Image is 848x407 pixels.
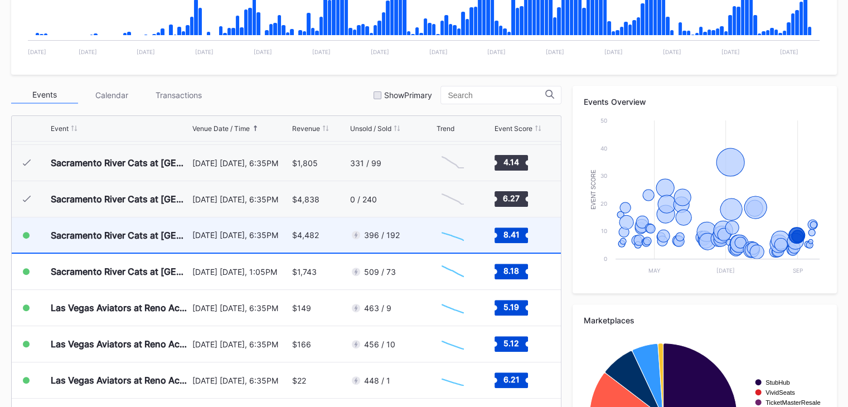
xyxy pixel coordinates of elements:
[448,91,545,100] input: Search
[192,230,289,240] div: [DATE] [DATE], 6:35PM
[663,49,681,55] text: [DATE]
[604,255,607,262] text: 0
[584,115,825,282] svg: Chart title
[487,49,506,55] text: [DATE]
[51,338,190,350] div: Las Vegas Aviators at Reno Aces
[350,195,377,204] div: 0 / 240
[436,330,469,358] svg: Chart title
[436,124,454,133] div: Trend
[495,124,532,133] div: Event Score
[292,195,319,204] div: $4,838
[384,90,432,100] div: Show Primary
[600,172,607,179] text: 30
[192,158,289,168] div: [DATE] [DATE], 6:35PM
[765,399,820,406] text: TicketMasterResale
[11,86,78,104] div: Events
[79,49,97,55] text: [DATE]
[364,340,395,349] div: 456 / 10
[436,221,469,249] svg: Chart title
[600,200,607,207] text: 20
[192,124,250,133] div: Venue Date / Time
[436,185,469,213] svg: Chart title
[503,229,519,239] text: 8.41
[503,266,519,275] text: 8.18
[254,49,272,55] text: [DATE]
[51,193,190,205] div: Sacramento River Cats at [GEOGRAPHIC_DATA] Aces
[600,145,607,152] text: 40
[78,86,145,104] div: Calendar
[436,366,469,394] svg: Chart title
[28,49,46,55] text: [DATE]
[145,86,212,104] div: Transactions
[604,49,623,55] text: [DATE]
[292,340,311,349] div: $166
[292,303,311,313] div: $149
[312,49,331,55] text: [DATE]
[503,193,520,203] text: 6.27
[546,49,564,55] text: [DATE]
[503,302,519,312] text: 5.19
[436,294,469,322] svg: Chart title
[503,338,519,348] text: 5.12
[137,49,155,55] text: [DATE]
[436,149,469,177] svg: Chart title
[429,49,448,55] text: [DATE]
[765,389,795,396] text: VividSeats
[364,376,390,385] div: 448 / 1
[503,157,519,167] text: 4.14
[350,158,381,168] div: 331 / 99
[590,169,597,210] text: Event Score
[192,195,289,204] div: [DATE] [DATE], 6:35PM
[192,340,289,349] div: [DATE] [DATE], 6:35PM
[364,267,396,277] div: 509 / 73
[793,267,803,274] text: Sep
[292,230,319,240] div: $4,482
[192,376,289,385] div: [DATE] [DATE], 6:35PM
[195,49,214,55] text: [DATE]
[192,267,289,277] div: [DATE] [DATE], 1:05PM
[192,303,289,313] div: [DATE] [DATE], 6:35PM
[600,117,607,124] text: 50
[51,124,69,133] div: Event
[51,302,190,313] div: Las Vegas Aviators at Reno Aces
[364,303,391,313] div: 463 / 9
[364,230,400,240] div: 396 / 192
[601,227,607,234] text: 10
[292,267,317,277] div: $1,743
[584,316,826,325] div: Marketplaces
[584,97,826,106] div: Events Overview
[765,379,790,386] text: StubHub
[292,124,320,133] div: Revenue
[716,267,735,274] text: [DATE]
[721,49,740,55] text: [DATE]
[371,49,389,55] text: [DATE]
[436,258,469,285] svg: Chart title
[51,157,190,168] div: Sacramento River Cats at [GEOGRAPHIC_DATA] Aces
[292,376,306,385] div: $22
[350,124,391,133] div: Unsold / Sold
[292,158,318,168] div: $1,805
[503,375,519,384] text: 6.21
[779,49,798,55] text: [DATE]
[51,266,190,277] div: Sacramento River Cats at [GEOGRAPHIC_DATA] Aces
[51,375,190,386] div: Las Vegas Aviators at Reno Aces
[649,267,661,274] text: May
[51,230,190,241] div: Sacramento River Cats at [GEOGRAPHIC_DATA] Aces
